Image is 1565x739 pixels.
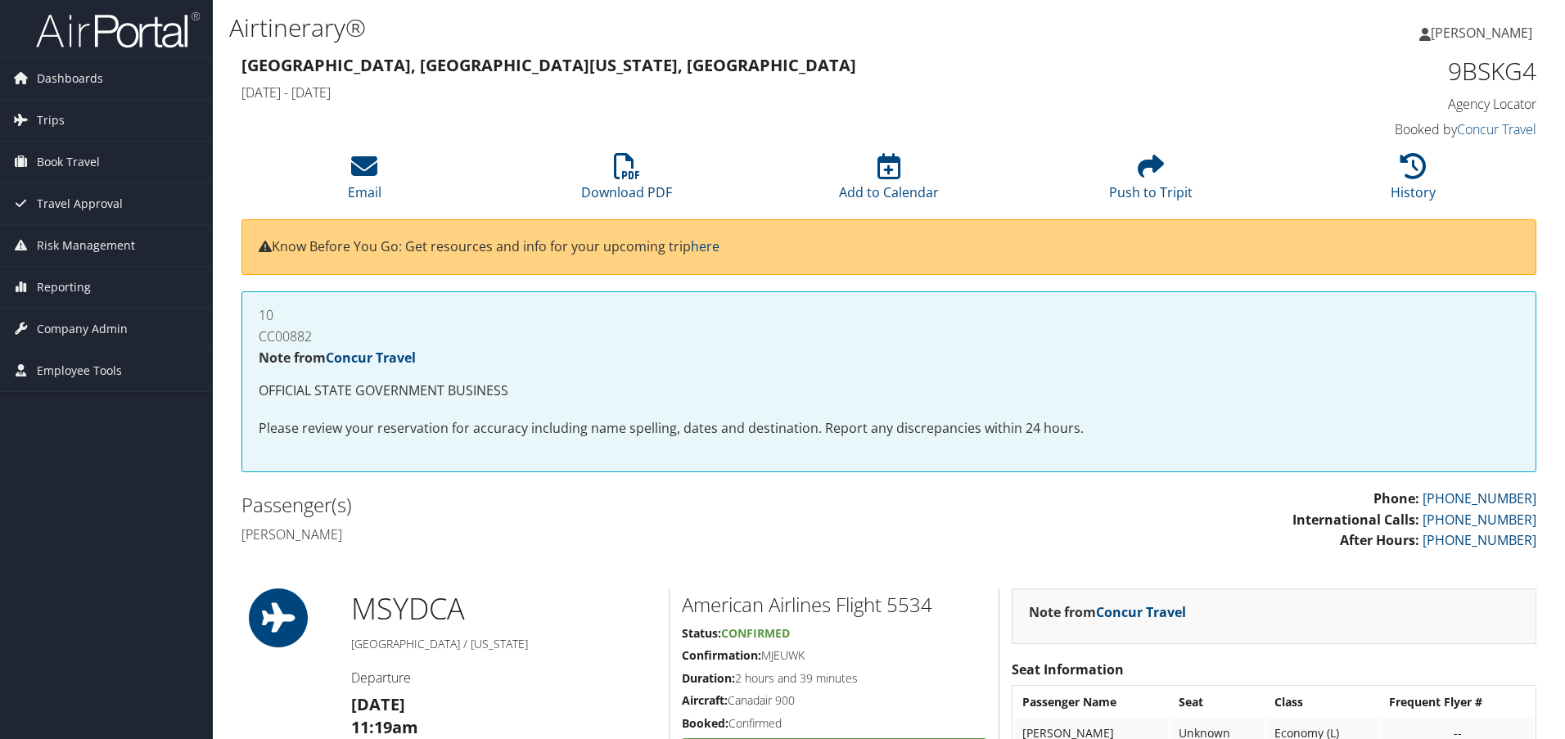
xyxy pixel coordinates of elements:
h5: Confirmed [682,715,986,732]
h1: Airtinerary® [229,11,1109,45]
h4: [DATE] - [DATE] [241,83,1206,101]
h4: Agency Locator [1231,95,1536,113]
strong: Note from [259,349,416,367]
strong: Duration: [682,670,735,686]
a: [PHONE_NUMBER] [1423,531,1536,549]
a: Add to Calendar [839,162,939,201]
a: Push to Tripit [1109,162,1193,201]
strong: Confirmation: [682,647,761,663]
h5: Canadair 900 [682,692,986,709]
a: here [691,237,719,255]
h4: Departure [351,669,656,687]
h4: CC00882 [259,330,1519,343]
strong: Phone: [1373,489,1419,507]
th: Passenger Name [1014,687,1168,717]
a: History [1391,162,1436,201]
span: Book Travel [37,142,100,182]
span: Reporting [37,267,91,308]
p: OFFICIAL STATE GOVERNMENT BUSINESS [259,381,1519,402]
strong: Status: [682,625,721,641]
th: Seat [1170,687,1265,717]
a: [PHONE_NUMBER] [1423,489,1536,507]
p: Know Before You Go: Get resources and info for your upcoming trip [259,237,1519,258]
h2: American Airlines Flight 5534 [682,591,986,619]
p: Please review your reservation for accuracy including name spelling, dates and destination. Repor... [259,418,1519,439]
span: Confirmed [721,625,790,641]
a: Email [348,162,381,201]
span: Risk Management [37,225,135,266]
h4: 10 [259,309,1519,322]
strong: 11:19am [351,716,418,738]
strong: [GEOGRAPHIC_DATA], [GEOGRAPHIC_DATA] [US_STATE], [GEOGRAPHIC_DATA] [241,54,856,76]
span: Employee Tools [37,350,122,391]
span: [PERSON_NAME] [1431,24,1532,42]
h5: MJEUWK [682,647,986,664]
a: [PERSON_NAME] [1419,8,1549,57]
h2: Passenger(s) [241,491,877,519]
span: Company Admin [37,309,128,349]
a: Download PDF [581,162,672,201]
a: [PHONE_NUMBER] [1423,511,1536,529]
strong: Seat Information [1012,660,1124,678]
h1: 9BSKG4 [1231,54,1536,88]
strong: International Calls: [1292,511,1419,529]
strong: Note from [1029,603,1186,621]
h1: MSY DCA [351,588,656,629]
h5: 2 hours and 39 minutes [682,670,986,687]
th: Frequent Flyer # [1381,687,1534,717]
h4: [PERSON_NAME] [241,525,877,543]
span: Travel Approval [37,183,123,224]
h4: Booked by [1231,120,1536,138]
strong: Booked: [682,715,728,731]
strong: After Hours: [1340,531,1419,549]
strong: [DATE] [351,693,405,715]
a: Concur Travel [1457,120,1536,138]
th: Class [1266,687,1379,717]
span: Trips [37,100,65,141]
img: airportal-logo.png [36,11,200,49]
strong: Aircraft: [682,692,728,708]
a: Concur Travel [326,349,416,367]
span: Dashboards [37,58,103,99]
a: Concur Travel [1096,603,1186,621]
h5: [GEOGRAPHIC_DATA] / [US_STATE] [351,636,656,652]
